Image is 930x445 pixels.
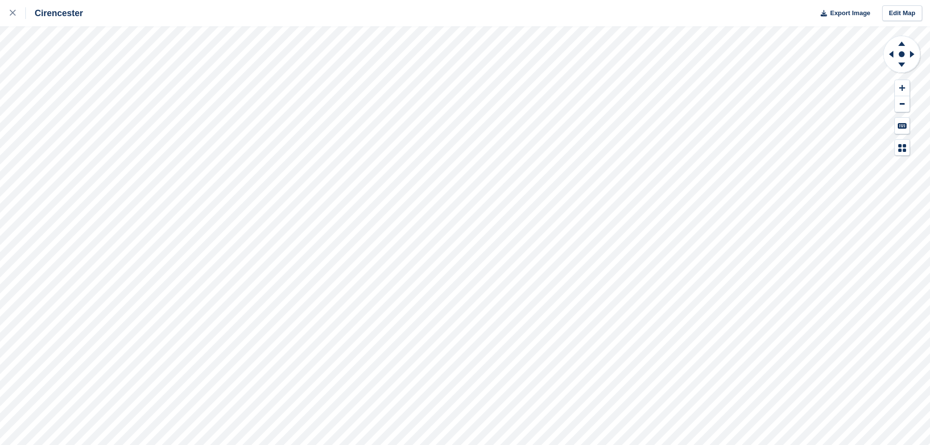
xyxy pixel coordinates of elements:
button: Export Image [815,5,870,21]
span: Export Image [830,8,870,18]
button: Keyboard Shortcuts [895,118,909,134]
button: Zoom Out [895,96,909,112]
button: Zoom In [895,80,909,96]
button: Map Legend [895,140,909,156]
div: Cirencester [26,7,83,19]
a: Edit Map [882,5,922,21]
